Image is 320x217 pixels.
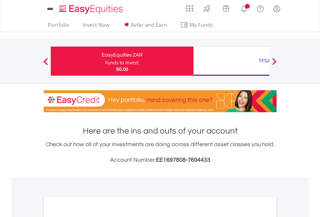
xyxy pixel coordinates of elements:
h1: Here are the ins and outs of your account [44,125,277,137]
a: Vouchers [216,2,236,14]
a: My Profile [269,2,285,16]
div: EasyEquities ZAR [55,50,190,60]
h3: Account Number: [44,156,277,165]
a: Home page [57,2,126,15]
span: Refer and Earn [131,21,167,28]
button: Next [268,61,281,68]
span: R0.00 [116,66,128,72]
a: FAQ's and Support [252,2,269,15]
div: Check out how all of your investments are doing across different asset classes you hold. [44,140,277,165]
a: AppsGrid [182,2,197,12]
a: Refer and Earn [120,22,170,32]
img: vouchers-v2.svg [221,3,231,14]
a: Portfolio [45,22,72,32]
a: Invest Now [80,22,112,32]
a: Notifications [236,2,252,15]
div: Funds to invest: [105,60,139,66]
img: EasyEquities_Logo.png [58,4,126,15]
img: EasyCredit Promotion Banner [44,90,277,112]
img: grid-menu-icon.svg [186,5,193,12]
button: Previous [39,61,52,68]
span: EE1697808-7694433 [156,157,210,163]
img: thrive-v2.svg [202,3,212,14]
span: My Funds [180,21,223,29]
